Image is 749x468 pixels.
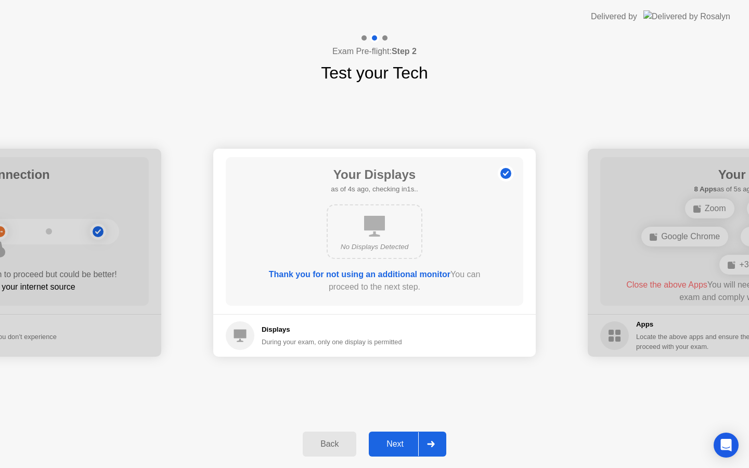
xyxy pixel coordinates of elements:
[262,324,402,335] h5: Displays
[255,268,494,293] div: You can proceed to the next step.
[303,432,356,457] button: Back
[306,439,353,449] div: Back
[591,10,637,23] div: Delivered by
[336,242,413,252] div: No Displays Detected
[321,60,428,85] h1: Test your Tech
[392,47,417,56] b: Step 2
[262,337,402,347] div: During your exam, only one display is permitted
[331,184,418,194] h5: as of 4s ago, checking in1s..
[372,439,418,449] div: Next
[269,270,450,279] b: Thank you for not using an additional monitor
[331,165,418,184] h1: Your Displays
[714,433,739,458] div: Open Intercom Messenger
[369,432,446,457] button: Next
[643,10,730,22] img: Delivered by Rosalyn
[332,45,417,58] h4: Exam Pre-flight:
